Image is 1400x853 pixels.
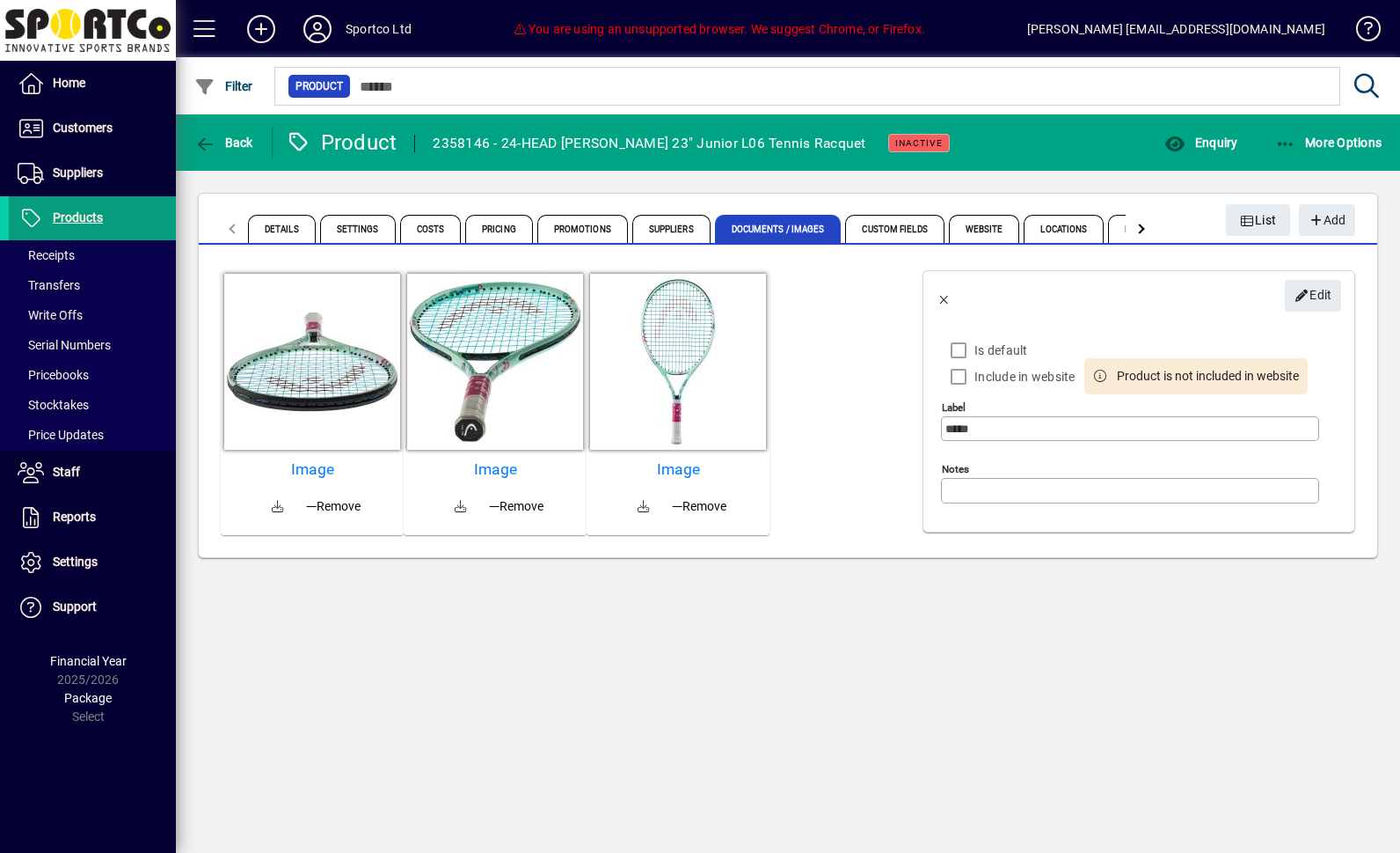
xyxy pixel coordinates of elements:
button: Add [233,13,289,45]
span: Product [295,77,343,95]
button: List [1226,204,1291,236]
button: Edit [1285,280,1341,312]
button: Back [190,127,258,158]
span: Customers [53,121,113,135]
span: Back [194,136,253,150]
span: Remove [489,497,543,516]
span: Products [53,210,103,224]
span: Filter [194,79,253,93]
span: Package [64,691,112,705]
span: Edit [1294,281,1332,310]
span: Suppliers [53,165,103,180]
a: Image [594,460,762,479]
button: Enquiry [1160,127,1242,158]
span: Transfers [18,278,80,292]
a: Price Updates [9,420,176,450]
span: Custom Fields [845,215,944,243]
a: Suppliers [9,151,176,195]
a: Image [228,460,397,479]
span: Inactive [895,137,943,149]
a: Transfers [9,270,176,300]
span: More Options [1275,136,1382,150]
span: Remove [306,497,361,516]
span: Settings [320,215,396,243]
a: Image [411,460,580,479]
a: Download [440,486,482,528]
a: Stocktakes [9,390,176,420]
span: Add [1308,206,1345,235]
button: Add [1299,204,1355,236]
a: Staff [9,451,176,495]
span: Enquiry [1164,136,1237,150]
span: Settings [53,555,98,569]
span: Reports [53,510,96,524]
a: Support [9,585,176,629]
a: Pricebooks [9,360,176,390]
span: Home [53,76,85,90]
span: Details [248,215,316,243]
a: Knowledge Base [1343,4,1378,61]
span: Costs [400,215,462,243]
span: Serial Numbers [18,338,111,352]
span: You are using an unsupported browser. We suggest Chrome, or Firefox. [514,22,925,36]
span: Website [949,215,1020,243]
span: Receipts [18,248,75,262]
button: More Options [1271,127,1387,158]
mat-label: Notes [942,463,969,475]
span: Pricebooks [18,368,89,382]
span: Stocktakes [18,398,89,412]
span: Pricing [465,215,533,243]
span: Financial Year [50,654,127,668]
span: Staff [53,465,80,479]
button: Back [923,275,966,317]
a: Receipts [9,240,176,270]
div: [PERSON_NAME] [EMAIL_ADDRESS][DOMAIN_NAME] [1027,15,1325,43]
app-page-header-button: Back [176,127,273,158]
button: Filter [190,70,258,102]
button: Remove [299,490,368,522]
a: Settings [9,540,176,585]
a: Home [9,62,176,106]
span: Product is not included in website [1117,367,1299,386]
span: Documents / Images [715,215,842,243]
span: Prompts [1108,215,1183,243]
a: Serial Numbers [9,330,176,360]
span: List [1240,206,1277,235]
span: Write Offs [18,308,83,322]
button: Profile [289,13,346,45]
div: Product [286,129,397,157]
button: Remove [482,490,551,522]
a: Customers [9,107,176,151]
a: Download [623,486,665,528]
div: Sportco Ltd [346,15,412,43]
a: Reports [9,496,176,540]
a: Write Offs [9,300,176,330]
mat-label: Label [942,401,966,414]
span: Support [53,599,97,614]
span: Remove [672,497,726,516]
button: Remove [665,490,733,522]
div: 2358146 - 24-HEAD [PERSON_NAME] 23" Junior L06 Tennis Racquet [433,129,865,158]
span: Locations [1024,215,1104,243]
span: Price Updates [18,428,104,442]
a: Download [257,486,299,528]
span: Promotions [537,215,628,243]
span: Suppliers [632,215,711,243]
